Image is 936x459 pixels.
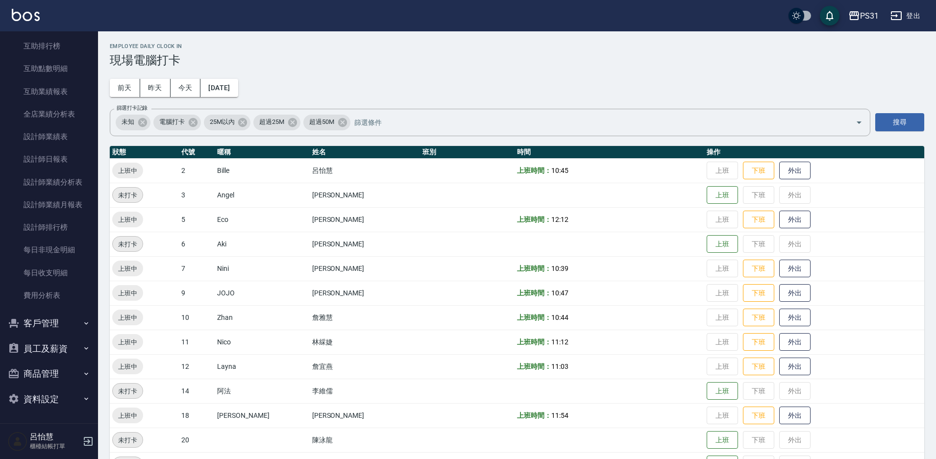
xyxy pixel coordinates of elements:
[310,354,420,379] td: 詹宜燕
[153,117,191,127] span: 電腦打卡
[110,146,179,159] th: 狀態
[4,361,94,387] button: 商品管理
[4,35,94,57] a: 互助排行榜
[4,125,94,148] a: 設計師業績表
[200,79,238,97] button: [DATE]
[743,260,774,278] button: 下班
[215,256,309,281] td: Nini
[215,281,309,305] td: JOJO
[215,354,309,379] td: Layna
[253,115,300,130] div: 超過25M
[517,265,551,272] b: 上班時間：
[113,239,143,249] span: 未打卡
[779,284,811,302] button: 外出
[112,264,143,274] span: 上班中
[310,207,420,232] td: [PERSON_NAME]
[4,57,94,80] a: 互助點數明細
[171,79,201,97] button: 今天
[310,403,420,428] td: [PERSON_NAME]
[179,281,215,305] td: 9
[215,403,309,428] td: [PERSON_NAME]
[179,428,215,452] td: 20
[4,171,94,193] a: 設計師業績分析表
[420,146,515,159] th: 班別
[517,289,551,297] b: 上班時間：
[352,114,838,131] input: 篩選條件
[310,330,420,354] td: 林綵婕
[887,7,924,25] button: 登出
[215,158,309,183] td: Bille
[140,79,171,97] button: 昨天
[551,338,568,346] span: 11:12
[707,235,738,253] button: 上班
[310,256,420,281] td: [PERSON_NAME]
[215,330,309,354] td: Nico
[179,146,215,159] th: 代號
[113,190,143,200] span: 未打卡
[112,337,143,347] span: 上班中
[8,432,27,451] img: Person
[110,79,140,97] button: 前天
[179,183,215,207] td: 3
[153,115,201,130] div: 電腦打卡
[303,115,350,130] div: 超過50M
[112,288,143,298] span: 上班中
[179,305,215,330] td: 10
[113,386,143,396] span: 未打卡
[743,309,774,327] button: 下班
[844,6,883,26] button: PS31
[743,284,774,302] button: 下班
[12,9,40,21] img: Logo
[179,232,215,256] td: 6
[30,432,80,442] h5: 呂怡慧
[875,113,924,131] button: 搜尋
[851,115,867,130] button: Open
[310,158,420,183] td: 呂怡慧
[779,309,811,327] button: 外出
[743,333,774,351] button: 下班
[517,216,551,223] b: 上班時間：
[310,428,420,452] td: 陳泳龍
[112,411,143,421] span: 上班中
[4,262,94,284] a: 每日收支明細
[551,265,568,272] span: 10:39
[215,183,309,207] td: Angel
[4,103,94,125] a: 全店業績分析表
[4,239,94,261] a: 每日非現金明細
[215,207,309,232] td: Eco
[179,207,215,232] td: 5
[310,183,420,207] td: [PERSON_NAME]
[116,117,140,127] span: 未知
[743,211,774,229] button: 下班
[779,162,811,180] button: 外出
[4,80,94,103] a: 互助業績報表
[310,379,420,403] td: 李維儒
[253,117,290,127] span: 超過25M
[820,6,839,25] button: save
[117,104,148,112] label: 篩選打卡記錄
[310,281,420,305] td: [PERSON_NAME]
[112,215,143,225] span: 上班中
[215,305,309,330] td: Zhan
[179,256,215,281] td: 7
[116,115,150,130] div: 未知
[110,43,924,49] h2: Employee Daily Clock In
[179,330,215,354] td: 11
[515,146,704,159] th: 時間
[310,146,420,159] th: 姓名
[4,148,94,170] a: 設計師日報表
[310,232,420,256] td: [PERSON_NAME]
[707,382,738,400] button: 上班
[113,435,143,445] span: 未打卡
[779,333,811,351] button: 外出
[551,289,568,297] span: 10:47
[517,411,551,419] b: 上班時間：
[707,431,738,449] button: 上班
[179,379,215,403] td: 14
[303,117,340,127] span: 超過50M
[551,314,568,321] span: 10:44
[215,146,309,159] th: 暱稱
[112,362,143,372] span: 上班中
[743,162,774,180] button: 下班
[704,146,924,159] th: 操作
